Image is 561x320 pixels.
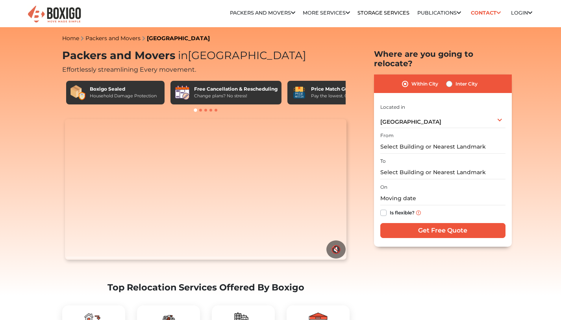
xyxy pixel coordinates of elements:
[70,85,86,100] img: Boxigo Sealed
[85,35,141,42] a: Packers and Movers
[194,93,278,99] div: Change plans? No stress!
[380,132,394,139] label: From
[357,10,409,16] a: Storage Services
[416,210,421,215] img: info
[62,35,79,42] a: Home
[230,10,295,16] a: Packers and Movers
[178,49,188,62] span: in
[380,192,505,205] input: Moving date
[326,240,346,259] button: 🔇
[62,66,196,73] span: Effortlessly streamlining Every movement.
[62,49,350,62] h1: Packers and Movers
[311,86,371,93] div: Price Match Guarantee
[27,5,82,24] img: Boxigo
[90,93,157,99] div: Household Damage Protection
[455,79,478,89] label: Inter City
[147,35,210,42] a: [GEOGRAPHIC_DATA]
[417,10,461,16] a: Publications
[380,223,505,238] input: Get Free Quote
[390,208,415,216] label: Is flexible?
[380,184,387,191] label: On
[380,158,386,165] label: To
[291,85,307,100] img: Price Match Guarantee
[468,7,504,19] a: Contact
[411,79,438,89] label: Within City
[65,119,346,260] video: Your browser does not support the video tag.
[175,49,306,62] span: [GEOGRAPHIC_DATA]
[511,10,532,16] a: Login
[62,282,350,293] h2: Top Relocation Services Offered By Boxigo
[311,93,371,99] div: Pay the lowest. Guaranteed!
[303,10,350,16] a: More services
[380,140,505,154] input: Select Building or Nearest Landmark
[194,86,278,93] div: Free Cancellation & Rescheduling
[374,49,512,68] h2: Where are you going to relocate?
[380,166,505,179] input: Select Building or Nearest Landmark
[380,104,405,111] label: Located in
[174,85,190,100] img: Free Cancellation & Rescheduling
[90,86,157,93] div: Boxigo Sealed
[380,118,441,125] span: [GEOGRAPHIC_DATA]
